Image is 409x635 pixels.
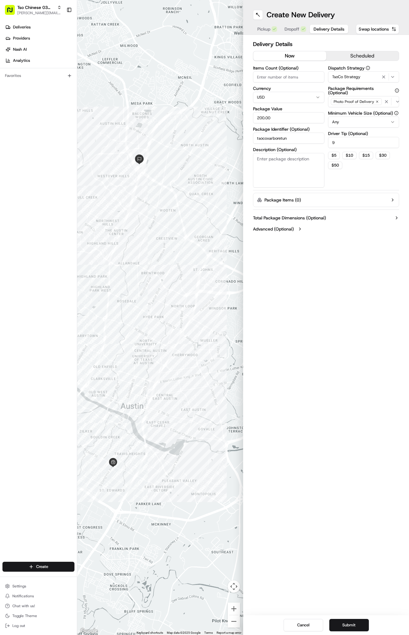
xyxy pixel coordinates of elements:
[253,215,399,221] button: Total Package Dimensions (Optional)
[2,2,64,17] button: Tso Chinese 03 TsoCo[PERSON_NAME][EMAIL_ADDRESS][DOMAIN_NAME]
[6,107,16,119] img: Wisdom Oko
[285,26,299,32] span: Dropoff
[6,90,16,100] img: Antonia (Store Manager)
[326,51,399,61] button: scheduled
[328,131,399,136] label: Driver Tip (Optional)
[328,71,399,83] button: TsoCo Strategy
[228,603,240,615] button: Zoom in
[253,86,324,91] label: Currency
[12,113,17,118] img: 1736555255976-a54dd68f-1ca7-489b-9aae-adbdc363a1c4
[2,582,74,591] button: Settings
[342,152,356,159] button: $10
[394,111,398,115] button: Minimum Vehicle Size (Optional)
[328,86,399,95] label: Package Requirements (Optional)
[2,562,74,572] button: Create
[284,619,323,631] button: Cancel
[395,88,399,93] button: Package Requirements (Optional)
[6,25,112,35] p: Welcome 👋
[253,71,324,83] input: Enter number of items
[61,153,75,158] span: Pylon
[217,631,241,634] a: Report a map error
[52,139,57,144] div: 💻
[4,136,50,147] a: 📗Knowledge Base
[2,71,74,81] div: Favorites
[6,59,17,70] img: 1736555255976-a54dd68f-1ca7-489b-9aae-adbdc363a1c4
[12,594,34,599] span: Notifications
[328,66,399,70] label: Dispatch Strategy
[6,6,19,19] img: Nash
[12,138,47,144] span: Knowledge Base
[6,80,41,85] div: Past conversations
[253,215,326,221] label: Total Package Dimensions (Optional)
[6,139,11,144] div: 📗
[13,58,30,63] span: Analytics
[2,602,74,610] button: Chat with us!
[13,36,30,41] span: Providers
[253,147,324,152] label: Description (Optional)
[2,44,77,54] a: Nash AI
[2,612,74,620] button: Toggle Theme
[2,621,74,630] button: Log out
[79,627,99,635] img: Google
[359,152,373,159] button: $15
[204,631,213,634] a: Terms (opens in new tab)
[105,61,112,68] button: Start new chat
[253,66,324,70] label: Items Count (Optional)
[253,40,399,49] h2: Delivery Details
[2,56,77,66] a: Analytics
[16,40,102,46] input: Clear
[253,112,324,123] input: Enter package value
[228,580,240,593] button: Map camera controls
[253,226,294,232] label: Advanced (Optional)
[79,627,99,635] a: Open this area in Google Maps (opens a new window)
[376,152,390,159] button: $30
[253,107,324,111] label: Package Value
[70,112,83,117] span: [DATE]
[332,74,361,80] span: TsoCo Strategy
[253,51,326,61] button: now
[12,623,25,628] span: Log out
[359,26,389,32] span: Swap locations
[328,111,399,115] label: Minimum Vehicle Size (Optional)
[28,59,101,65] div: Start new chat
[366,66,370,70] button: Dispatch Strategy
[13,24,31,30] span: Deliveries
[36,564,48,569] span: Create
[228,615,240,628] button: Zoom out
[2,22,77,32] a: Deliveries
[253,226,399,232] button: Advanced (Optional)
[253,193,399,207] button: Package Items (0)
[328,162,342,169] button: $50
[12,613,37,618] span: Toggle Theme
[44,153,75,158] a: Powered byPylon
[50,136,102,147] a: 💻API Documentation
[328,152,340,159] button: $5
[264,197,301,203] label: Package Items ( 0 )
[267,10,335,20] h1: Create New Delivery
[257,26,270,32] span: Pickup
[13,47,27,52] span: Nash AI
[329,619,369,631] button: Submit
[2,592,74,600] button: Notifications
[86,96,99,101] span: [DATE]
[19,112,66,117] span: Wisdom [PERSON_NAME]
[28,65,85,70] div: We're available if you need us!
[334,99,374,104] span: Photo Proof of Delivery
[58,138,99,144] span: API Documentation
[137,631,163,635] button: Keyboard shortcuts
[17,4,55,11] button: Tso Chinese 03 TsoCo
[2,33,77,43] a: Providers
[314,26,344,32] span: Delivery Details
[12,603,35,608] span: Chat with us!
[82,96,85,101] span: •
[253,133,324,144] input: Enter package identifier
[253,127,324,131] label: Package Identifier (Optional)
[17,11,61,15] button: [PERSON_NAME][EMAIL_ADDRESS][DOMAIN_NAME]
[328,96,399,107] button: Photo Proof of Delivery
[167,631,200,634] span: Map data ©2025 Google
[328,137,399,148] input: Enter driver tip amount
[356,24,399,34] button: Swap locations
[12,584,26,589] span: Settings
